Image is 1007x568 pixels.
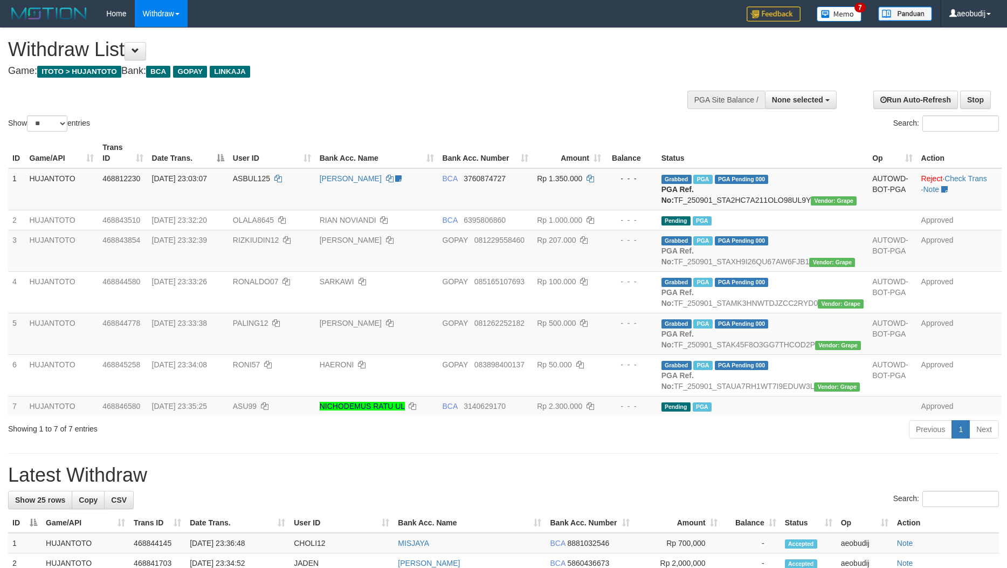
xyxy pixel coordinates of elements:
span: Pending [661,216,691,225]
a: Next [969,420,999,439]
td: 6 [8,354,25,396]
span: Marked by aeobudij [693,278,712,287]
td: HUJANTOTO [25,230,99,271]
a: Copy [72,491,105,509]
h1: Withdraw List [8,39,660,60]
a: NICHODEMUS RATU UL [320,402,405,410]
b: PGA Ref. No: [661,330,694,349]
span: Marked by aeobudij [693,361,712,370]
span: [DATE] 23:34:08 [152,360,207,369]
td: AUTOWD-BOT-PGA [868,313,916,354]
span: 7 [854,3,866,12]
a: Note [897,559,913,567]
th: ID: activate to sort column descending [8,513,42,533]
span: RONALDO07 [233,277,279,286]
td: AUTOWD-BOT-PGA [868,271,916,313]
span: Marked by aeofett [693,175,712,184]
h4: Game: Bank: [8,66,660,77]
span: GOPAY [173,66,207,78]
div: - - - [610,359,653,370]
input: Search: [922,491,999,507]
span: 468844580 [102,277,140,286]
a: [PERSON_NAME] [320,174,382,183]
span: Marked by aeobudij [693,216,712,225]
a: Previous [909,420,952,439]
img: Feedback.jpg [747,6,801,22]
span: Rp 50.000 [537,360,572,369]
th: Game/API: activate to sort column ascending [25,138,99,168]
span: GOPAY [443,319,468,327]
th: Trans ID: activate to sort column ascending [129,513,185,533]
span: Marked by aeobudij [693,236,712,245]
th: ID [8,138,25,168]
span: PALING12 [233,319,268,327]
td: HUJANTOTO [42,533,129,553]
a: Note [897,539,913,548]
span: Vendor URL: https://settle31.1velocity.biz [809,258,855,267]
td: aeobudij [837,533,893,553]
input: Search: [922,115,999,132]
div: - - - [610,173,653,184]
span: Copy 3760874727 to clipboard [464,174,506,183]
div: - - - [610,215,653,225]
span: [DATE] 23:32:39 [152,236,207,244]
b: PGA Ref. No: [661,247,694,266]
th: Date Trans.: activate to sort column ascending [185,513,289,533]
td: Approved [917,313,1002,354]
th: Game/API: activate to sort column ascending [42,513,129,533]
span: ITOTO > HUJANTOTO [37,66,121,78]
span: PGA Pending [715,361,769,370]
button: None selected [765,91,837,109]
span: CSV [111,496,127,504]
td: Rp 700,000 [634,533,722,553]
span: Marked by aeobudij [693,402,712,412]
th: Status [657,138,868,168]
span: BCA [443,216,458,224]
td: Approved [917,354,1002,396]
span: 468846580 [102,402,140,410]
span: GOPAY [443,236,468,244]
span: Copy 085165107693 to clipboard [474,277,525,286]
span: Vendor URL: https://settle31.1velocity.biz [811,196,857,206]
th: Status: activate to sort column ascending [781,513,837,533]
a: [PERSON_NAME] [398,559,460,567]
td: HUJANTOTO [25,313,99,354]
span: Copy [79,496,98,504]
a: [PERSON_NAME] [320,236,382,244]
td: Approved [917,271,1002,313]
td: HUJANTOTO [25,168,99,210]
a: Reject [921,174,943,183]
th: Op: activate to sort column ascending [837,513,893,533]
th: Amount: activate to sort column ascending [533,138,605,168]
span: [DATE] 23:35:25 [152,402,207,410]
span: ASBUL125 [233,174,270,183]
span: Grabbed [661,278,692,287]
div: - - - [610,401,653,412]
th: Bank Acc. Name: activate to sort column ascending [315,138,438,168]
b: PGA Ref. No: [661,185,694,204]
span: Rp 207.000 [537,236,576,244]
span: LINKAJA [210,66,250,78]
span: Show 25 rows [15,496,65,504]
span: Rp 1.000.000 [537,216,582,224]
img: Button%20Memo.svg [817,6,862,22]
h1: Latest Withdraw [8,464,999,486]
span: Rp 500.000 [537,319,576,327]
td: · · [917,168,1002,210]
a: MISJAYA [398,539,429,548]
th: User ID: activate to sort column ascending [229,138,315,168]
a: [PERSON_NAME] [320,319,382,327]
th: Bank Acc. Number: activate to sort column ascending [546,513,633,533]
b: PGA Ref. No: [661,288,694,307]
span: Rp 2.300.000 [537,402,582,410]
span: [DATE] 23:33:38 [152,319,207,327]
span: Copy 6395806860 to clipboard [464,216,506,224]
a: Run Auto-Refresh [873,91,958,109]
td: [DATE] 23:36:48 [185,533,289,553]
th: Bank Acc. Number: activate to sort column ascending [438,138,533,168]
b: PGA Ref. No: [661,371,694,391]
td: 1 [8,168,25,210]
span: 468812230 [102,174,140,183]
td: TF_250901_STAXH9I26QU67AW6FJB1 [657,230,868,271]
div: PGA Site Balance / [687,91,765,109]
